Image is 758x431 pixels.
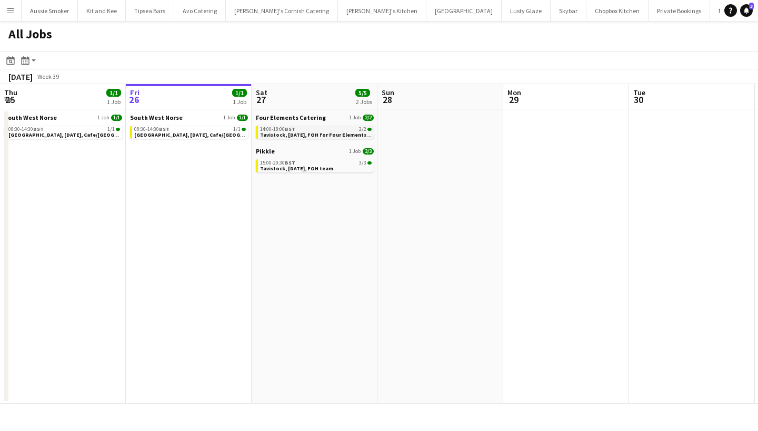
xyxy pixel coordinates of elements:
span: BST [33,126,44,132]
span: 1/1 [116,128,120,131]
span: Tue [633,88,645,97]
span: Week 39 [35,73,61,80]
div: South West Norse1 Job1/108:30-14:30BST1/1[GEOGRAPHIC_DATA], [DATE], Cafe/[GEOGRAPHIC_DATA] (SW No... [4,114,122,141]
span: Sun [382,88,394,97]
span: 25 [3,94,17,106]
span: Exeter, 26th September, Cafe/Barista (SW Norse) [134,131,305,138]
span: 2/2 [363,115,374,121]
button: Skybar [551,1,586,21]
a: Pikkle1 Job3/3 [256,147,374,155]
span: Fri [130,88,139,97]
span: 1/1 [233,127,241,132]
span: 3 [749,3,754,9]
span: BST [159,126,169,132]
button: Avo Catering [174,1,226,21]
span: South West Norse [4,114,57,121]
span: Four Elements Catering [256,114,326,121]
div: Four Elements Catering1 Job2/214:00-18:00BST2/2Tavistock, [DATE], FOH for Four Elements Catering [256,114,374,147]
div: 1 Job [233,98,246,106]
span: Exeter, 25th September, Cafe/Barista (SW Norse) [8,131,179,138]
span: Thu [4,88,17,97]
span: 5/5 [355,89,370,97]
div: [DATE] [8,71,33,82]
span: 08:30-14:30 [8,127,44,132]
span: BST [285,126,295,132]
span: 26 [128,94,139,106]
a: South West Norse1 Job1/1 [4,114,122,121]
a: 3 [740,4,753,17]
span: Pikkle [256,147,275,155]
a: 08:30-14:30BST1/1[GEOGRAPHIC_DATA], [DATE], Cafe/[GEOGRAPHIC_DATA] (SW Norse) [8,126,120,138]
button: [PERSON_NAME]'s Kitchen [338,1,426,21]
button: [GEOGRAPHIC_DATA] [426,1,502,21]
span: 1 Job [349,148,361,155]
span: Sat [256,88,267,97]
span: South West Norse [130,114,183,121]
a: South West Norse1 Job1/1 [130,114,248,121]
span: 29 [506,94,521,106]
span: 08:30-14:30 [134,127,169,132]
button: [PERSON_NAME]'s Cornish Catering [226,1,338,21]
div: 2 Jobs [356,98,372,106]
span: Tavistock, 27th September, FOH for Four Elements Catering [260,131,390,138]
span: 2/2 [367,128,372,131]
button: Lusty Glaze [502,1,551,21]
div: Pikkle1 Job3/315:00-20:30BST3/3Tavistock, [DATE], FOH team [256,147,374,175]
span: Tavistock, 27th September, FOH team [260,165,333,172]
span: 28 [380,94,394,106]
button: Tipsea Bars [126,1,174,21]
a: 15:00-20:30BST3/3Tavistock, [DATE], FOH team [260,159,372,171]
span: 1/1 [237,115,248,121]
span: 15:00-20:30 [260,160,295,166]
span: Mon [507,88,521,97]
span: 3/3 [359,160,366,166]
button: Aussie Smoker [22,1,78,21]
span: BST [285,159,295,166]
a: 14:00-18:00BST2/2Tavistock, [DATE], FOH for Four Elements Catering [260,126,372,138]
span: 1 Job [223,115,235,121]
a: Four Elements Catering1 Job2/2 [256,114,374,121]
span: 30 [632,94,645,106]
button: Private Bookings [649,1,710,21]
span: 1 Job [349,115,361,121]
span: 1/1 [242,128,246,131]
span: 1/1 [107,127,115,132]
div: South West Norse1 Job1/108:30-14:30BST1/1[GEOGRAPHIC_DATA], [DATE], Cafe/[GEOGRAPHIC_DATA] (SW No... [130,114,248,141]
div: 1 Job [107,98,121,106]
span: 14:00-18:00 [260,127,295,132]
button: Chopbox Kitchen [586,1,649,21]
span: 2/2 [359,127,366,132]
span: 1/1 [111,115,122,121]
a: 08:30-14:30BST1/1[GEOGRAPHIC_DATA], [DATE], Cafe/[GEOGRAPHIC_DATA] (SW Norse) [134,126,246,138]
span: 1/1 [106,89,121,97]
span: 1/1 [232,89,247,97]
button: Kit and Kee [78,1,126,21]
span: 1 Job [97,115,109,121]
span: 27 [254,94,267,106]
span: 3/3 [367,161,372,165]
span: 3/3 [363,148,374,155]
